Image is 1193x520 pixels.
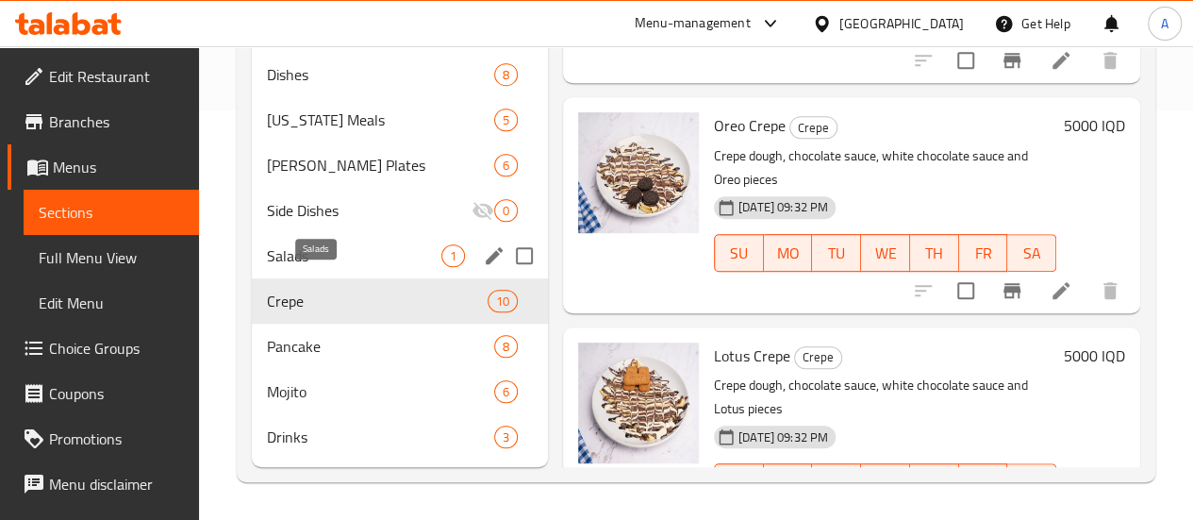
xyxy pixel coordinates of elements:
a: Promotions [8,416,199,461]
span: 0 [495,202,517,220]
span: [DATE] 09:32 PM [731,198,836,216]
span: Mojito [267,380,494,403]
span: Choice Groups [49,337,184,360]
div: items [494,63,518,86]
div: Rizo Plates [267,154,494,176]
button: delete [1087,268,1133,313]
button: TU [812,463,861,501]
span: Lotus Crepe [714,342,790,370]
div: items [494,335,518,358]
span: Edit Restaurant [49,65,184,88]
span: [US_STATE] Meals [267,109,494,131]
div: Crepe10 [252,278,548,324]
button: FR [959,234,1008,272]
div: Crepe [794,346,842,369]
a: Full Menu View [24,235,199,280]
div: items [494,426,518,448]
div: Mojito6 [252,369,548,414]
span: Pancake [267,335,494,358]
span: 8 [495,66,517,84]
span: FR [967,240,1001,267]
span: Crepe [795,346,841,368]
div: Menu-management [635,12,751,35]
img: Lotus Crepe [578,343,699,463]
div: items [494,109,518,131]
span: 3 [495,428,517,446]
div: [GEOGRAPHIC_DATA] [839,13,964,34]
div: [US_STATE] Meals5 [252,97,548,143]
span: Drinks [267,426,494,448]
h6: 5000 IQD [1064,112,1125,139]
span: Select to update [946,271,986,310]
h6: 5000 IQD [1064,343,1125,369]
span: 8 [495,338,517,356]
span: Crepe [790,117,837,139]
span: TH [918,240,952,267]
span: Branches [49,110,184,133]
span: 10 [489,293,517,310]
button: SA [1007,234,1056,272]
span: 6 [495,157,517,175]
span: WE [869,240,903,267]
button: Branch-specific-item [989,38,1035,83]
span: Coupons [49,382,184,405]
a: Coupons [8,371,199,416]
button: delete [1087,38,1133,83]
button: MO [764,234,813,272]
div: Side Dishes0 [252,188,548,233]
button: MO [764,463,813,501]
span: Promotions [49,428,184,450]
span: Menu disclaimer [49,473,184,495]
div: Kentucky Meals [267,109,494,131]
button: TH [910,463,959,501]
div: Salads1edit [252,233,548,278]
span: Oreo Crepe [714,111,786,140]
div: Dishes8 [252,52,548,97]
div: Crepe [789,116,837,139]
a: Edit Restaurant [8,54,199,99]
button: WE [861,234,910,272]
a: Edit menu item [1050,49,1072,72]
span: [DATE] 09:32 PM [731,428,836,446]
span: TU [820,240,853,267]
a: Menu disclaimer [8,461,199,507]
p: Crepe dough, chocolate sauce, white chocolate sauce and Oreo pieces [714,144,1056,192]
a: Branches [8,99,199,144]
svg: Inactive section [472,199,494,222]
button: SU [714,234,764,272]
span: 6 [495,383,517,401]
span: [PERSON_NAME] Plates [267,154,494,176]
span: Salads [267,244,441,267]
span: SU [722,240,756,267]
button: edit [480,242,508,270]
span: Crepe [267,290,488,312]
span: Dishes [267,63,494,86]
span: 1 [442,247,464,265]
span: SA [1015,240,1049,267]
div: [PERSON_NAME] Plates6 [252,143,548,188]
button: Branch-specific-item [989,268,1035,313]
button: SA [1007,463,1056,501]
div: Pancake8 [252,324,548,369]
span: 5 [495,111,517,129]
button: TH [910,234,959,272]
div: Drinks3 [252,414,548,460]
a: Choice Groups [8,326,199,371]
p: Crepe dough, chocolate sauce, white chocolate sauce and Lotus pieces [714,374,1056,421]
span: MO [771,240,805,267]
a: Sections [24,190,199,235]
span: A [1161,13,1168,34]
button: TU [812,234,861,272]
a: Edit Menu [24,280,199,326]
a: Edit menu item [1050,279,1072,302]
button: FR [959,463,1008,501]
span: Menus [53,156,184,178]
button: SU [714,463,764,501]
button: WE [861,463,910,501]
img: Oreo Crepe [578,112,699,233]
span: Sections [39,201,184,224]
span: Full Menu View [39,246,184,269]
